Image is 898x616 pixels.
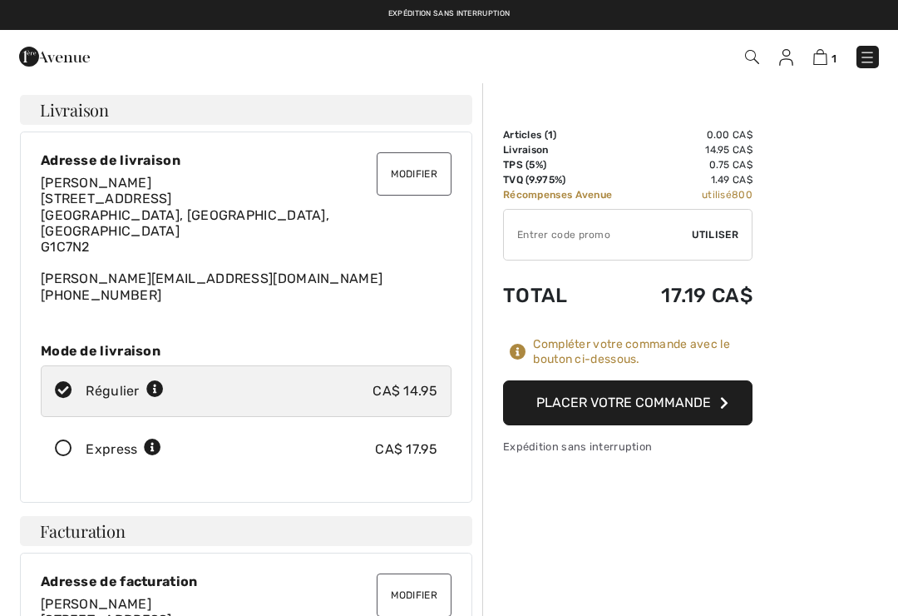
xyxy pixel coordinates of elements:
[40,102,109,118] span: Livraison
[859,49,876,66] img: Menu
[639,157,752,172] td: 0.75 CA$
[19,47,90,63] a: 1ère Avenue
[779,49,793,66] img: Mes infos
[548,129,553,141] span: 1
[639,267,752,324] td: 17.19 CA$
[41,287,161,303] a: [PHONE_NUMBER]
[86,440,161,460] div: Express
[375,440,437,460] div: CA$ 17.95
[813,47,836,67] a: 1
[503,187,639,202] td: Récompenses Avenue
[639,142,752,157] td: 14.95 CA$
[41,596,151,612] span: [PERSON_NAME]
[503,157,639,172] td: TPS (5%)
[639,187,752,202] td: utilisé
[732,189,752,201] span: 800
[504,210,692,260] input: Code promo
[692,227,738,242] span: Utiliser
[831,52,836,65] span: 1
[639,127,752,142] td: 0.00 CA$
[41,175,451,303] div: [PERSON_NAME][EMAIL_ADDRESS][DOMAIN_NAME]
[41,152,451,168] div: Adresse de livraison
[503,172,639,187] td: TVQ (9.975%)
[373,381,437,401] div: CA$ 14.95
[40,523,126,539] span: Facturation
[41,343,451,359] div: Mode de livraison
[41,191,329,255] span: [STREET_ADDRESS] [GEOGRAPHIC_DATA], [GEOGRAPHIC_DATA], [GEOGRAPHIC_DATA] G1C7N2
[813,49,827,65] img: Panier d'achat
[503,439,752,455] div: Expédition sans interruption
[503,142,639,157] td: Livraison
[86,381,164,401] div: Régulier
[41,175,151,191] span: [PERSON_NAME]
[503,127,639,142] td: Articles ( )
[639,172,752,187] td: 1.49 CA$
[466,8,468,20] span: |
[478,8,551,20] a: Retours gratuits
[19,40,90,73] img: 1ère Avenue
[533,337,752,367] div: Compléter votre commande avec le bouton ci-dessous.
[377,152,451,196] button: Modifier
[503,380,752,425] button: Placer votre commande
[347,8,456,20] a: Livraison gratuite dès 99$
[41,574,451,589] div: Adresse de facturation
[745,50,759,64] img: Recherche
[503,267,639,324] td: Total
